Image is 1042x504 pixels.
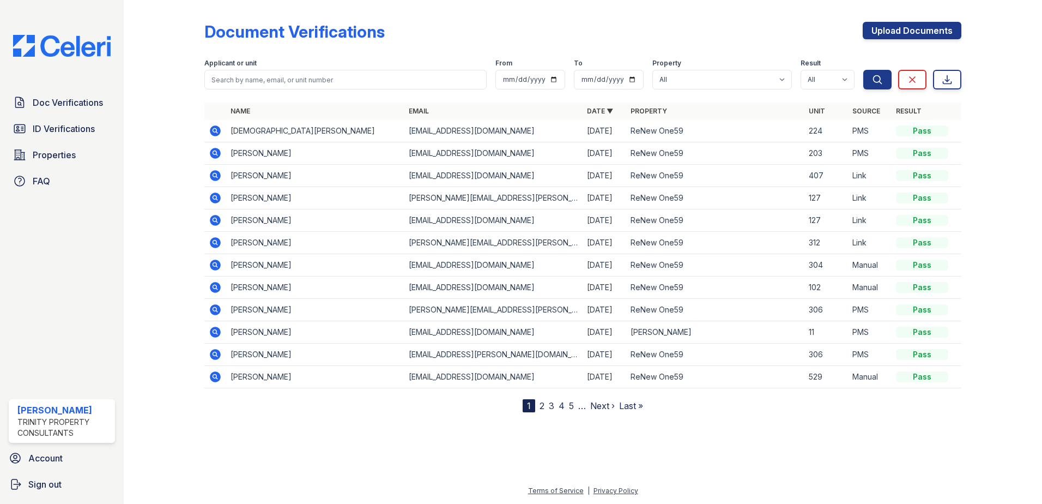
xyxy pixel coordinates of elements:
[896,260,948,271] div: Pass
[33,148,76,161] span: Properties
[528,487,584,495] a: Terms of Service
[619,400,643,411] a: Last »
[896,170,948,181] div: Pass
[848,366,892,388] td: Manual
[9,118,115,140] a: ID Verifications
[587,487,590,495] div: |
[28,478,62,491] span: Sign out
[896,327,948,338] div: Pass
[626,232,804,254] td: ReNew One59
[404,344,583,366] td: [EMAIL_ADDRESS][PERSON_NAME][DOMAIN_NAME]
[896,237,948,248] div: Pass
[801,59,821,68] label: Result
[404,232,583,254] td: [PERSON_NAME][EMAIL_ADDRESS][PERSON_NAME][DOMAIN_NAME]
[896,193,948,203] div: Pass
[226,165,404,187] td: [PERSON_NAME]
[804,277,848,299] td: 102
[852,107,880,115] a: Source
[204,70,487,89] input: Search by name, email, or unit number
[848,120,892,142] td: PMS
[593,487,638,495] a: Privacy Policy
[226,321,404,344] td: [PERSON_NAME]
[583,232,626,254] td: [DATE]
[626,209,804,232] td: ReNew One59
[848,232,892,254] td: Link
[848,299,892,321] td: PMS
[28,452,63,465] span: Account
[495,59,512,68] label: From
[583,187,626,209] td: [DATE]
[4,35,119,57] img: CE_Logo_Blue-a8612792a0a2168367f1c8372b55b34899dd931a85d93a1a3d3e32e68fde9ad4.png
[404,254,583,277] td: [EMAIL_ADDRESS][DOMAIN_NAME]
[226,254,404,277] td: [PERSON_NAME]
[409,107,429,115] a: Email
[404,142,583,165] td: [EMAIL_ADDRESS][DOMAIN_NAME]
[583,344,626,366] td: [DATE]
[896,125,948,136] div: Pass
[848,254,892,277] td: Manual
[549,400,554,411] a: 3
[809,107,825,115] a: Unit
[523,399,535,412] div: 1
[226,277,404,299] td: [PERSON_NAME]
[404,187,583,209] td: [PERSON_NAME][EMAIL_ADDRESS][PERSON_NAME][PERSON_NAME][DOMAIN_NAME]
[804,344,848,366] td: 306
[226,209,404,232] td: [PERSON_NAME]
[587,107,613,115] a: Date ▼
[626,120,804,142] td: ReNew One59
[17,417,111,439] div: Trinity Property Consultants
[404,165,583,187] td: [EMAIL_ADDRESS][DOMAIN_NAME]
[226,187,404,209] td: [PERSON_NAME]
[626,165,804,187] td: ReNew One59
[404,209,583,232] td: [EMAIL_ADDRESS][DOMAIN_NAME]
[804,120,848,142] td: 224
[804,165,848,187] td: 407
[626,142,804,165] td: ReNew One59
[804,187,848,209] td: 127
[583,299,626,321] td: [DATE]
[578,399,586,412] span: …
[804,321,848,344] td: 11
[583,120,626,142] td: [DATE]
[226,120,404,142] td: [DEMOGRAPHIC_DATA][PERSON_NAME]
[404,277,583,299] td: [EMAIL_ADDRESS][DOMAIN_NAME]
[574,59,583,68] label: To
[569,400,574,411] a: 5
[583,254,626,277] td: [DATE]
[848,277,892,299] td: Manual
[4,447,119,469] a: Account
[896,215,948,226] div: Pass
[631,107,667,115] a: Property
[226,299,404,321] td: [PERSON_NAME]
[4,473,119,495] a: Sign out
[848,187,892,209] td: Link
[226,142,404,165] td: [PERSON_NAME]
[804,254,848,277] td: 304
[33,122,95,135] span: ID Verifications
[404,120,583,142] td: [EMAIL_ADDRESS][DOMAIN_NAME]
[226,232,404,254] td: [PERSON_NAME]
[226,366,404,388] td: [PERSON_NAME]
[848,142,892,165] td: PMS
[804,299,848,321] td: 306
[626,299,804,321] td: ReNew One59
[626,344,804,366] td: ReNew One59
[204,59,257,68] label: Applicant or unit
[626,321,804,344] td: [PERSON_NAME]
[583,321,626,344] td: [DATE]
[9,92,115,113] a: Doc Verifications
[896,304,948,315] div: Pass
[226,344,404,366] td: [PERSON_NAME]
[583,209,626,232] td: [DATE]
[626,366,804,388] td: ReNew One59
[33,175,50,188] span: FAQ
[652,59,681,68] label: Property
[404,366,583,388] td: [EMAIL_ADDRESS][DOMAIN_NAME]
[804,209,848,232] td: 127
[896,148,948,159] div: Pass
[583,277,626,299] td: [DATE]
[863,22,961,39] a: Upload Documents
[626,187,804,209] td: ReNew One59
[404,321,583,344] td: [EMAIL_ADDRESS][DOMAIN_NAME]
[896,349,948,360] div: Pass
